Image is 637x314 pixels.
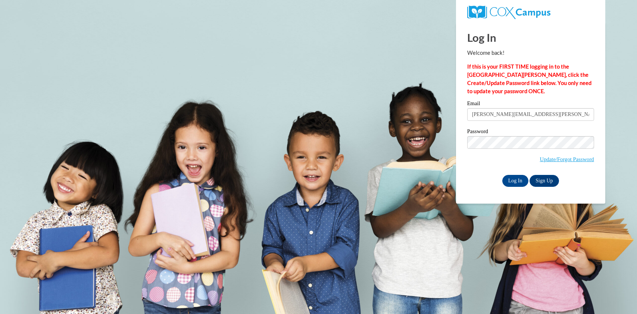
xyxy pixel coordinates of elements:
[530,175,559,187] a: Sign Up
[467,49,594,57] p: Welcome back!
[467,30,594,45] h1: Log In
[467,101,594,108] label: Email
[467,9,550,15] a: COX Campus
[502,175,528,187] input: Log In
[540,156,594,162] a: Update/Forgot Password
[467,129,594,136] label: Password
[467,63,591,94] strong: If this is your FIRST TIME logging in to the [GEOGRAPHIC_DATA][PERSON_NAME], click the Create/Upd...
[467,6,550,19] img: COX Campus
